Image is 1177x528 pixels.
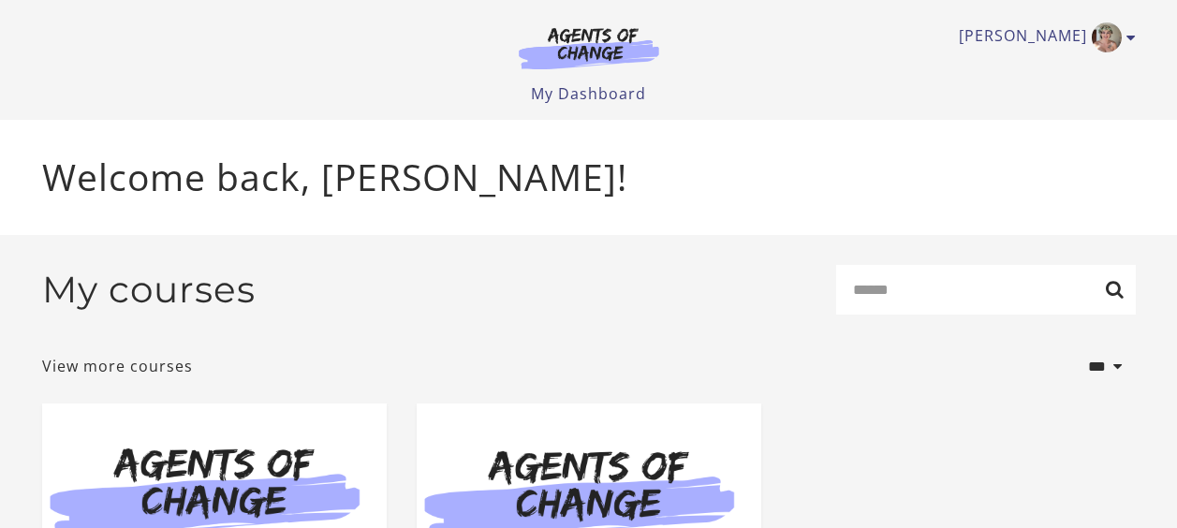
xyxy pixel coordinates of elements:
[42,355,193,377] a: View more courses
[42,268,256,312] h2: My courses
[531,83,646,104] a: My Dashboard
[499,26,679,69] img: Agents of Change Logo
[959,22,1126,52] a: Toggle menu
[42,150,1136,205] p: Welcome back, [PERSON_NAME]!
